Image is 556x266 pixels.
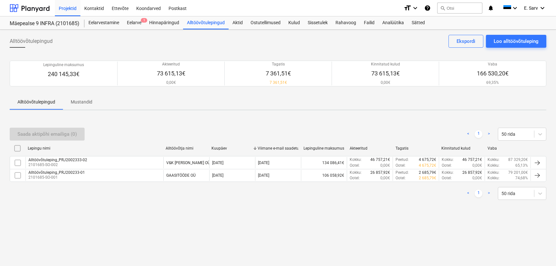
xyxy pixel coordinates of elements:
[524,5,538,11] span: E. Sarv
[472,175,482,181] p: 0,00€
[448,35,483,48] button: Ekspordi
[494,37,539,45] div: Loo alltöövõtuleping
[141,18,147,23] span: 1
[371,70,400,77] p: 73 615,13€
[43,70,84,78] p: 240 145,33€
[360,16,378,29] a: Failid
[212,161,223,165] div: [DATE]
[350,157,362,163] p: Kokku :
[488,157,499,163] p: Kokku :
[211,146,252,151] div: Kuupäev
[85,16,123,29] a: Eelarvestamine
[485,130,493,138] a: Next page
[123,16,145,29] div: Eelarve
[488,175,499,181] p: Kokku :
[301,170,347,181] div: 106 058,92€
[524,235,556,266] iframe: Chat Widget
[539,4,546,12] i: keyboard_arrow_down
[442,170,454,175] p: Kokku :
[370,157,390,163] p: 46 757,21€
[488,163,499,168] p: Kokku :
[488,170,499,175] p: Kokku :
[419,163,436,168] p: 4 675,72€
[378,16,408,29] div: Analüütika
[166,146,206,151] div: Alltöövõtja nimi
[475,190,482,197] a: Page 1 is your current page
[472,163,482,168] p: 0,00€
[440,5,445,11] span: search
[457,37,475,45] div: Ekspordi
[10,37,53,45] span: Alltöövõtulepingud
[17,99,55,105] p: Alltöövõtulepingud
[441,146,482,151] div: Kinnitatud kulud
[396,146,436,151] div: Tagatis
[332,16,360,29] a: Rahavoog
[424,4,431,12] i: Abikeskus
[419,157,436,163] p: 4 675,72€
[437,3,482,14] button: Otsi
[266,70,291,77] p: 7 361,51€
[477,70,509,77] p: 166 530,20€
[229,16,247,29] a: Aktid
[477,80,509,85] p: 69,35%
[247,16,284,29] a: Ostutellimused
[475,130,482,138] a: Page 1 is your current page
[71,99,92,105] p: Mustandid
[515,163,528,168] p: 65,13%
[380,163,390,168] p: 0,00€
[183,16,229,29] a: Alltöövõtulepingud
[157,62,185,67] p: Akteeritud
[28,158,87,162] div: Alltöövõtuleping_PRJ2002333-02
[488,146,528,151] div: Vaba
[166,173,196,178] div: GAASITÖÖDE OÜ
[370,170,390,175] p: 26 857,92€
[304,16,332,29] div: Sissetulek
[371,80,400,85] p: 0,00€
[464,190,472,197] a: Previous page
[28,146,160,151] div: Lepingu nimi
[411,4,419,12] i: keyboard_arrow_down
[10,20,77,27] div: Mäepealse 9 INFRA (2101685)
[488,4,494,12] i: notifications
[396,157,409,163] p: Peetud :
[157,70,185,77] p: 73 615,13€
[266,62,291,67] p: Tagatis
[43,62,84,68] p: Lepinguline maksumus
[28,175,85,180] p: 2101685-SO-001
[515,175,528,181] p: 74,68%
[442,163,452,168] p: Ootel :
[350,146,390,151] div: Akteeritud
[442,175,452,181] p: Ootel :
[350,170,362,175] p: Kokku :
[304,146,344,151] div: Lepinguline maksumus
[508,157,528,163] p: 87 329,20€
[380,175,390,181] p: 0,00€
[301,157,347,168] div: 134 086,41€
[462,157,482,163] p: 46 757,21€
[408,16,429,29] a: Sätted
[442,157,454,163] p: Kokku :
[464,130,472,138] a: Previous page
[28,170,85,175] div: Alltöövõtuleping_PRJ200233-01
[284,16,304,29] a: Kulud
[371,62,400,67] p: Kinnitatud kulud
[477,62,509,67] p: Vaba
[396,170,409,175] p: Peetud :
[396,163,406,168] p: Ootel :
[157,80,185,85] p: 0,00€
[28,162,87,168] p: 2101685-SO-002
[166,161,210,165] div: V&K Teed OÜ
[145,16,183,29] a: Hinnapäringud
[258,173,269,178] div: [DATE]
[511,4,519,12] i: keyboard_arrow_down
[212,173,223,178] div: [DATE]
[123,16,145,29] a: Eelarve1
